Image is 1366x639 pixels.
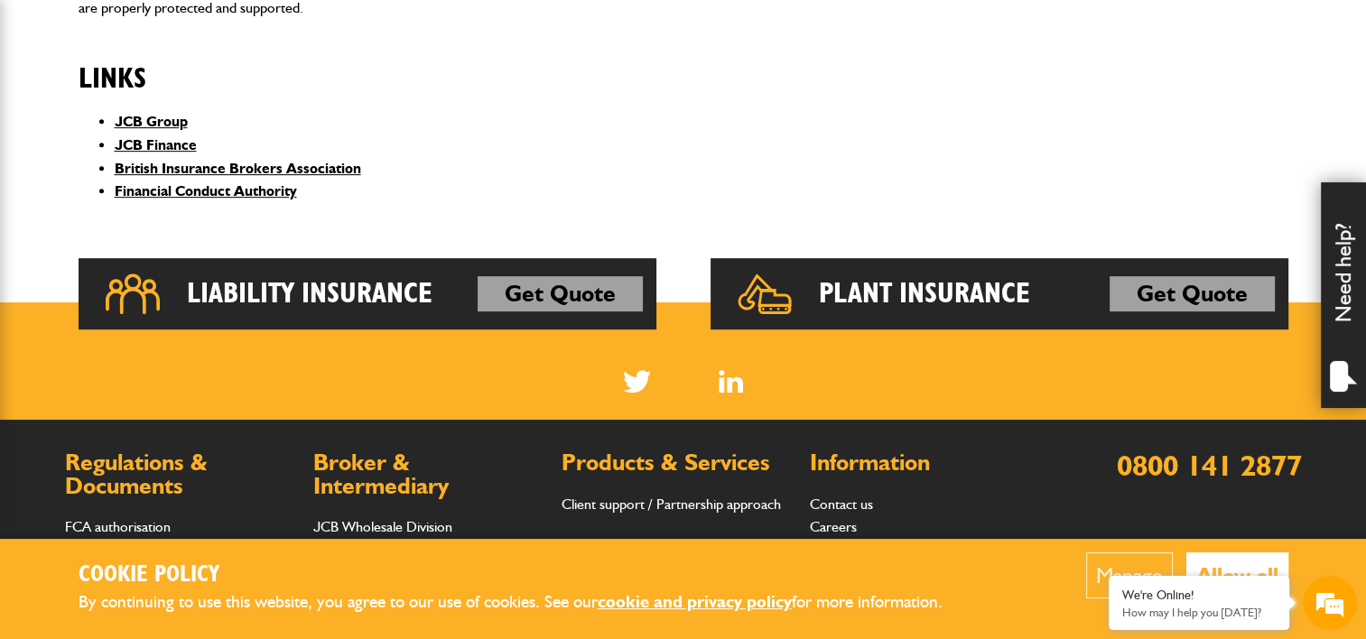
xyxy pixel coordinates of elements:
[79,34,623,96] h2: Links
[719,370,743,393] img: Linked In
[1321,182,1366,408] div: Need help?
[562,451,792,475] h2: Products & Services
[810,518,857,535] a: Careers
[478,276,643,312] a: Get Quote
[562,495,781,513] a: Client support / Partnership approach
[65,518,171,535] a: FCA authorisation
[313,451,544,497] h2: Broker & Intermediary
[187,276,432,312] h2: Liability Insurance
[313,518,452,535] a: JCB Wholesale Division
[1086,552,1173,598] button: Manage
[115,160,361,177] a: British Insurance Brokers Association
[1186,552,1288,598] button: Allow all
[623,370,651,393] img: Twitter
[598,591,792,612] a: cookie and privacy policy
[1122,588,1276,603] div: We're Online!
[1117,448,1302,483] a: 0800 141 2877
[719,370,743,393] a: LinkedIn
[1110,276,1275,312] a: Get Quote
[819,276,1030,312] h2: Plant Insurance
[79,561,972,589] h2: Cookie Policy
[1122,606,1276,619] p: How may I help you today?
[115,113,188,130] a: JCB Group
[79,588,972,616] p: By continuing to use this website, you agree to our use of cookies. See our for more information.
[810,495,873,513] a: Contact us
[115,136,197,153] a: JCB Finance
[65,451,295,497] h2: Regulations & Documents
[810,451,1040,475] h2: Information
[115,182,297,199] a: Financial Conduct Authority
